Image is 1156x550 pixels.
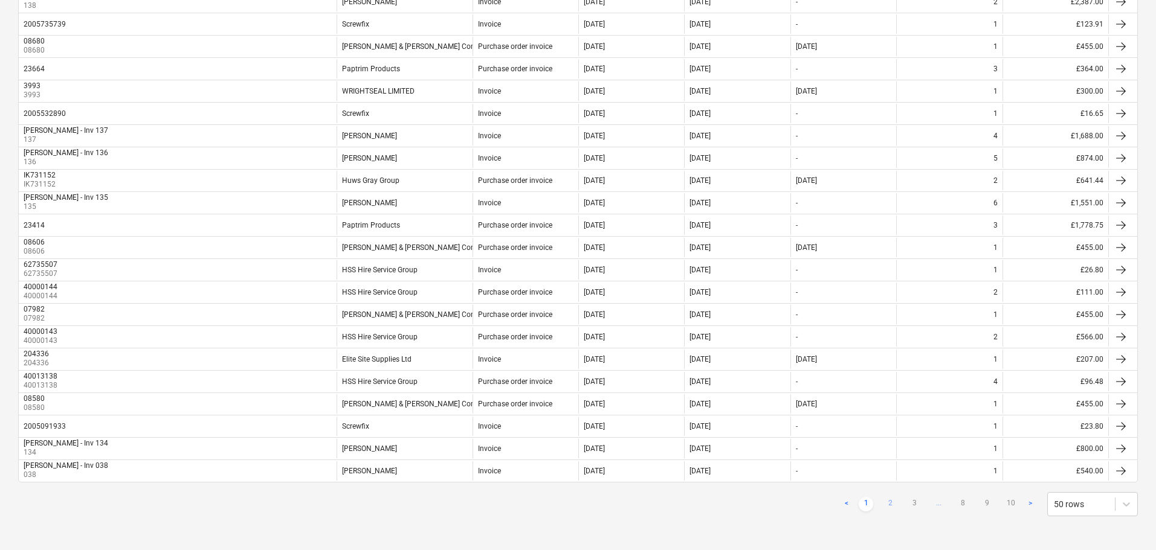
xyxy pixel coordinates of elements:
[1003,394,1108,414] div: £455.00
[24,269,60,279] p: 62735507
[796,154,798,162] div: -
[993,176,998,185] div: 2
[24,37,45,45] div: 08680
[796,422,798,430] div: -
[689,199,711,207] div: [DATE]
[584,132,605,140] div: [DATE]
[342,65,400,73] div: Paptrim Products
[993,333,998,341] div: 2
[584,65,605,73] div: [DATE]
[839,497,854,511] a: Previous page
[478,288,552,296] div: Purchase order invoice
[796,20,798,28] div: -
[689,467,711,475] div: [DATE]
[689,266,711,274] div: [DATE]
[342,20,369,28] div: Screwfix
[24,372,57,380] div: 40013138
[24,135,111,145] p: 137
[796,266,798,274] div: -
[584,221,605,229] div: [DATE]
[478,199,501,207] div: Invoice
[993,154,998,162] div: 5
[24,109,66,118] div: 2005532890
[796,333,798,341] div: -
[1003,171,1108,190] div: £641.44
[342,199,397,207] div: [PERSON_NAME]
[1003,283,1108,302] div: £111.00
[689,176,711,185] div: [DATE]
[24,422,66,430] div: 2005091933
[689,243,711,252] div: [DATE]
[1003,14,1108,34] div: £123.91
[478,467,501,475] div: Invoice
[478,333,552,341] div: Purchase order invoice
[796,444,798,453] div: -
[993,377,998,386] div: 4
[24,403,47,413] p: 08580
[24,470,111,480] p: 038
[689,42,711,51] div: [DATE]
[689,109,711,118] div: [DATE]
[24,126,108,135] div: [PERSON_NAME] - Inv 137
[24,149,108,157] div: [PERSON_NAME] - Inv 136
[1003,439,1108,458] div: £800.00
[584,176,605,185] div: [DATE]
[584,288,605,296] div: [DATE]
[584,109,605,118] div: [DATE]
[689,154,711,162] div: [DATE]
[342,333,418,341] div: HSS Hire Service Group
[1003,305,1108,324] div: £455.00
[1003,149,1108,168] div: £874.00
[1003,260,1108,280] div: £26.80
[907,497,922,511] a: Page 3
[342,310,503,319] div: [PERSON_NAME] & [PERSON_NAME] Consultancy
[478,154,501,162] div: Invoice
[796,310,798,319] div: -
[993,199,998,207] div: 6
[980,497,994,511] a: Page 9
[24,380,60,391] p: 40013138
[24,327,57,336] div: 40000143
[993,87,998,95] div: 1
[478,400,552,408] div: Purchase order invoice
[478,65,552,73] div: Purchase order invoice
[342,154,397,162] div: [PERSON_NAME]
[342,42,503,51] div: [PERSON_NAME] & [PERSON_NAME] Consultancy
[24,202,111,212] p: 135
[689,87,711,95] div: [DATE]
[24,1,111,11] p: 138
[24,20,66,28] div: 2005735739
[584,266,605,274] div: [DATE]
[1003,216,1108,235] div: £1,778.75
[342,444,397,453] div: [PERSON_NAME]
[342,400,503,408] div: [PERSON_NAME] & [PERSON_NAME] Consultancy
[24,291,60,301] p: 40000144
[689,288,711,296] div: [DATE]
[584,199,605,207] div: [DATE]
[883,497,897,511] a: Page 2
[993,42,998,51] div: 1
[24,193,108,202] div: [PERSON_NAME] - Inv 135
[24,238,45,246] div: 08606
[1003,59,1108,78] div: £364.00
[796,221,798,229] div: -
[796,109,798,118] div: -
[478,20,501,28] div: Invoice
[1003,193,1108,213] div: £1,551.00
[993,266,998,274] div: 1
[1004,497,1018,511] a: Page 10
[796,400,817,408] div: [DATE]
[796,355,817,363] div: [DATE]
[24,358,51,368] p: 204336
[478,42,552,51] div: Purchase order invoice
[1003,82,1108,101] div: £300.00
[584,20,605,28] div: [DATE]
[584,355,605,363] div: [DATE]
[584,333,605,341] div: [DATE]
[689,65,711,73] div: [DATE]
[342,221,400,229] div: Paptrim Products
[689,444,711,453] div: [DATE]
[796,288,798,296] div: -
[689,400,711,408] div: [DATE]
[478,377,552,386] div: Purchase order invoice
